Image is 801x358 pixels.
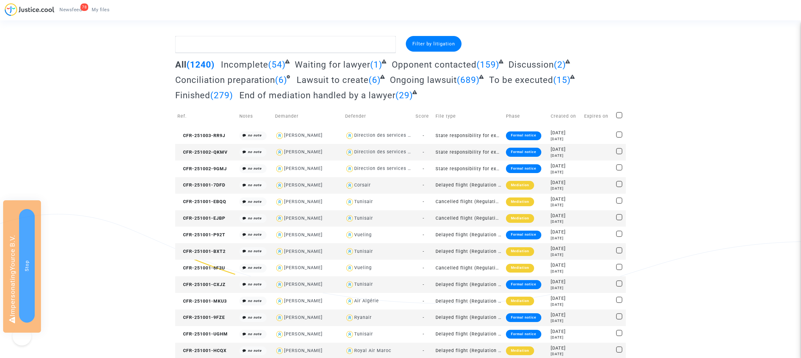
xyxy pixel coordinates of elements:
div: [PERSON_NAME] [284,348,323,353]
td: Cancelled flight (Regulation EC 261/2004) [433,194,504,210]
td: Delayed flight (Regulation EC 261/2004) [433,293,504,309]
div: [DATE] [551,202,580,208]
img: icon-user.svg [345,346,354,355]
span: CFR-251001-9FZE [177,315,225,320]
div: [DATE] [551,328,580,335]
td: Delayed flight (Regulation EC 261/2004) [433,276,504,293]
span: - [423,249,424,254]
span: CFR-251001-7DFD [177,182,225,188]
span: Newsfeed [59,7,82,13]
div: [DATE] [551,312,580,319]
div: [PERSON_NAME] [284,282,323,287]
div: [PERSON_NAME] [284,182,323,188]
span: - [423,348,424,353]
div: Mediation [506,247,534,256]
div: Mediation [506,214,534,223]
i: no note [248,133,262,137]
div: Vueling [354,265,372,270]
div: Mediation [506,197,534,206]
td: Delayed flight (Regulation EC 261/2004) [433,243,504,260]
span: CFR-251001-EJBP [177,216,225,221]
div: Mediation [506,264,534,273]
span: End of mediation handled by a lawyer [239,90,395,100]
span: - [423,265,424,271]
td: Cancelled flight (Regulation EC 261/2004) [433,210,504,227]
span: CFR-251001-BXT2 [177,249,226,254]
div: Tunisair [354,216,373,221]
iframe: Help Scout Beacon - Open [13,327,31,345]
div: [DATE] [551,295,580,302]
span: CFR-251001-6F3U [177,265,225,271]
img: icon-user.svg [275,247,284,256]
td: Notes [237,105,273,127]
div: [DATE] [551,212,580,219]
div: [DATE] [551,262,580,269]
div: Formal notice [506,164,541,173]
div: [DATE] [551,146,580,153]
td: File type [433,105,504,127]
span: - [423,299,424,304]
div: Direction des services judiciaires du Ministère de la Justice - Bureau FIP4 [354,133,528,138]
div: Formal notice [506,131,541,140]
td: Cancelled flight (Regulation EC 261/2004) [433,260,504,276]
img: icon-user.svg [345,230,354,239]
img: icon-user.svg [345,247,354,256]
i: no note [248,150,262,154]
img: icon-user.svg [275,197,284,207]
img: icon-user.svg [275,181,284,190]
span: (279) [210,90,233,100]
img: icon-user.svg [345,280,354,289]
span: All [175,59,186,70]
span: CFR-251002-9GMJ [177,166,227,171]
div: Royal Air Maroc [354,348,391,353]
div: [DATE] [551,279,580,285]
div: Ryanair [354,315,372,320]
div: [PERSON_NAME] [284,232,323,238]
img: icon-user.svg [275,131,284,140]
span: (15) [553,75,571,85]
span: CFR-251001-UGHM [177,331,228,337]
span: Finished [175,90,210,100]
div: Tunisair [354,282,373,287]
span: - [423,232,424,238]
div: [PERSON_NAME] [284,249,323,254]
div: [DATE] [551,245,580,252]
td: Delayed flight (Regulation EC 261/2004) [433,227,504,243]
i: no note [248,200,262,204]
td: Score [413,105,433,127]
div: Mediation [506,181,534,190]
span: - [423,282,424,287]
span: Stop [24,260,30,271]
div: Mediation [506,346,534,355]
div: [DATE] [551,236,580,241]
td: Ref. [175,105,237,127]
span: (6) [275,75,287,85]
img: icon-user.svg [345,214,354,223]
td: Expires on [582,105,614,127]
span: Ongoing lawsuit [390,75,457,85]
span: (29) [395,90,413,100]
div: [PERSON_NAME] [284,133,323,138]
button: Stop [19,209,35,323]
div: [DATE] [551,186,580,191]
td: Demander [273,105,343,127]
span: (1) [370,59,382,70]
span: - [423,166,424,171]
span: CFR-251001-HCQX [177,348,227,353]
td: State responsibility for excessive delays in the administration of justice [433,127,504,144]
i: no note [248,266,262,270]
span: - [423,182,424,188]
span: (6) [369,75,381,85]
span: - [423,315,424,320]
span: CFR-251001-MKU3 [177,299,227,304]
div: Tunisair [354,331,373,337]
div: [DATE] [551,252,580,258]
div: [DATE] [551,229,580,236]
i: no note [248,249,262,253]
span: CFR-251001-EBQQ [177,199,226,204]
div: [PERSON_NAME] [284,315,323,320]
div: [DATE] [551,302,580,307]
div: [PERSON_NAME] [284,216,323,221]
img: icon-user.svg [345,197,354,207]
span: Filter by litigation [412,41,455,47]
